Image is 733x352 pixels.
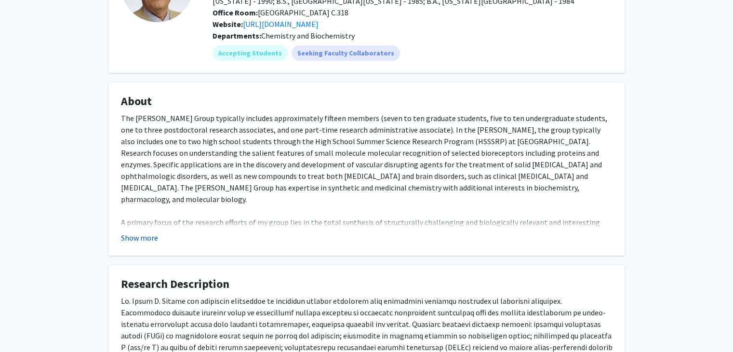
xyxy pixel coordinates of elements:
[292,45,400,61] mat-chip: Seeking Faculty Collaborators
[261,31,355,41] span: Chemistry and Biochemistry
[213,8,348,17] span: [GEOGRAPHIC_DATA] C.318
[7,309,41,345] iframe: Chat
[121,277,613,291] h4: Research Description
[213,45,288,61] mat-chip: Accepting Students
[121,95,613,108] h4: About
[213,19,243,29] b: Website:
[121,232,158,244] button: Show more
[243,19,319,29] a: Opens in a new tab
[213,31,261,41] b: Departments:
[213,8,258,17] b: Office Room:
